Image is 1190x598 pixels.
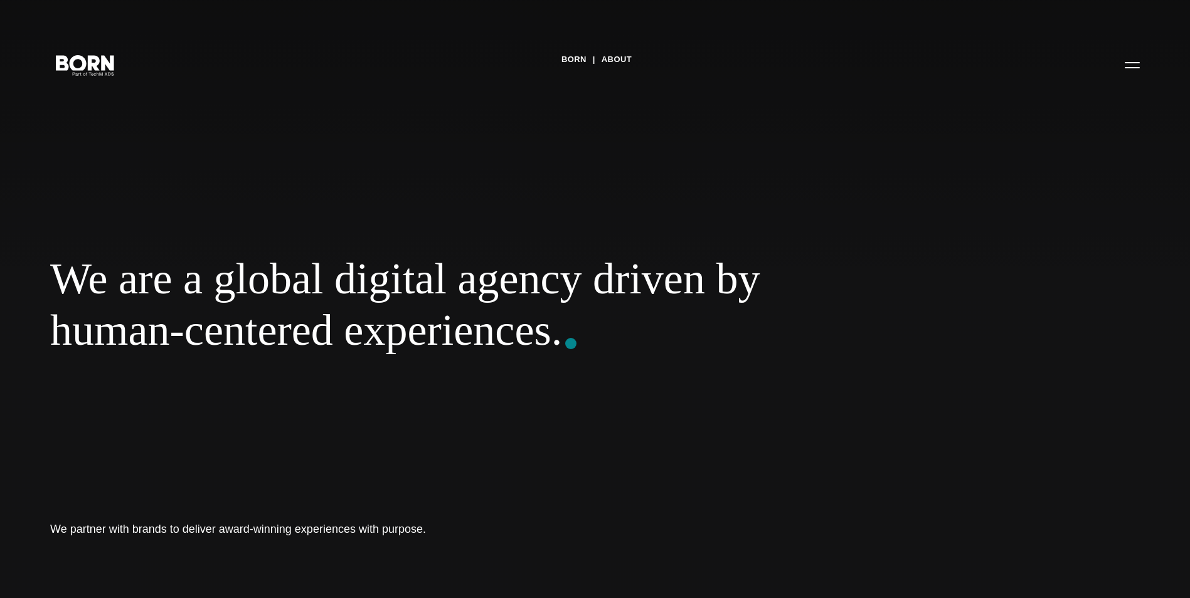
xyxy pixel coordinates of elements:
[561,50,587,69] a: BORN
[50,253,765,305] span: We are a global digital agency driven by
[602,50,632,69] a: About
[50,520,427,538] h1: We partner with brands to deliver award-winning experiences with purpose.
[1117,51,1147,78] button: Open
[50,305,765,356] span: human-centered experiences.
